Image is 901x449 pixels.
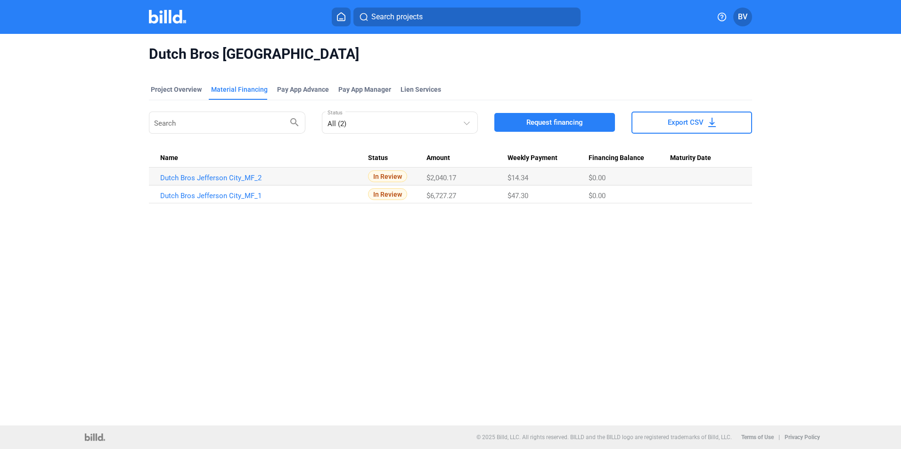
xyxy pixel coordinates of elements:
div: Pay App Advance [277,85,329,94]
span: Financing Balance [589,154,644,162]
p: | [778,434,780,441]
div: Material Financing [211,85,268,94]
img: logo [85,433,105,441]
div: Project Overview [151,85,202,94]
span: Name [160,154,178,162]
span: Search projects [371,11,423,23]
span: Request financing [526,118,583,127]
span: In Review [368,188,407,200]
b: Terms of Use [741,434,774,441]
img: Billd Company Logo [149,10,186,24]
span: $14.34 [508,174,528,182]
mat-icon: search [289,116,300,128]
span: Amount [426,154,450,162]
b: Privacy Policy [785,434,820,441]
span: Dutch Bros [GEOGRAPHIC_DATA] [149,45,752,63]
a: Dutch Bros Jefferson City_MF_1 [160,192,368,200]
a: Dutch Bros Jefferson City_MF_2 [160,174,368,182]
mat-select-trigger: All (2) [328,120,346,128]
span: $6,727.27 [426,192,456,200]
span: Export CSV [668,118,704,127]
span: $47.30 [508,192,528,200]
span: Weekly Payment [508,154,557,162]
span: $2,040.17 [426,174,456,182]
span: $0.00 [589,174,606,182]
p: © 2025 Billd, LLC. All rights reserved. BILLD and the BILLD logo are registered trademarks of Bil... [476,434,732,441]
span: Pay App Manager [338,85,391,94]
span: BV [738,11,747,23]
span: Maturity Date [670,154,711,162]
span: Status [368,154,388,162]
div: Lien Services [401,85,441,94]
span: $0.00 [589,192,606,200]
span: In Review [368,170,407,182]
